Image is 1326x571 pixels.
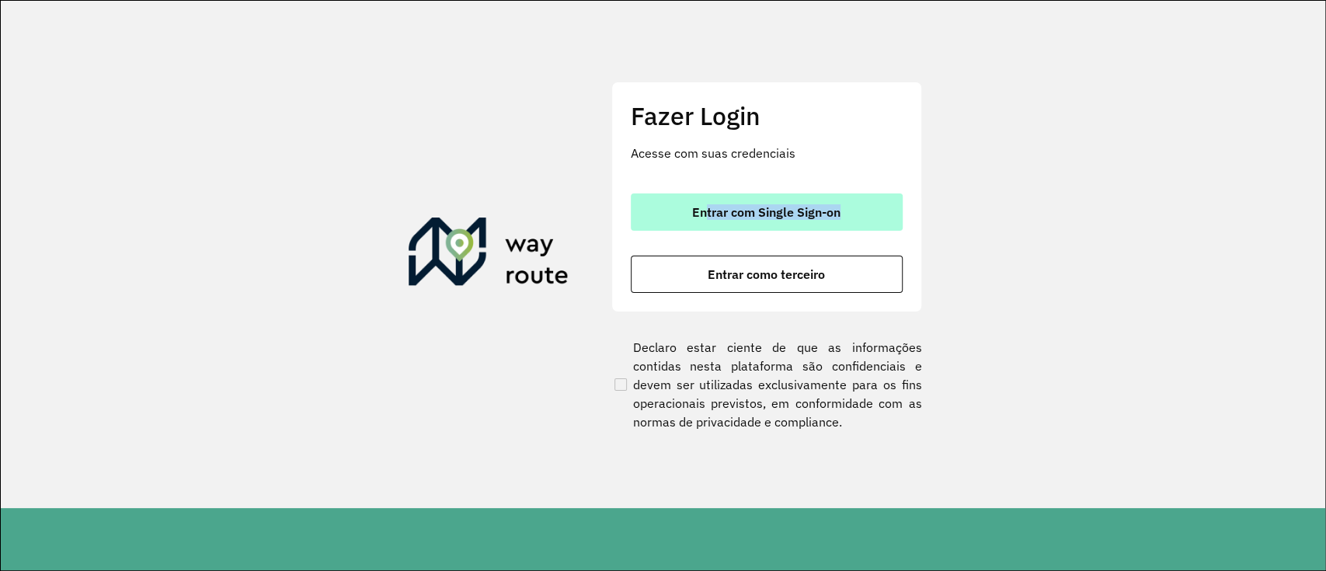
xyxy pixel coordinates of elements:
[692,206,840,218] span: Entrar com Single Sign-on
[631,193,903,231] button: button
[708,268,825,280] span: Entrar como terceiro
[611,338,922,431] label: Declaro estar ciente de que as informações contidas nesta plataforma são confidenciais e devem se...
[631,256,903,293] button: button
[409,218,569,292] img: Roteirizador AmbevTech
[631,144,903,162] p: Acesse com suas credenciais
[631,101,903,131] h2: Fazer Login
